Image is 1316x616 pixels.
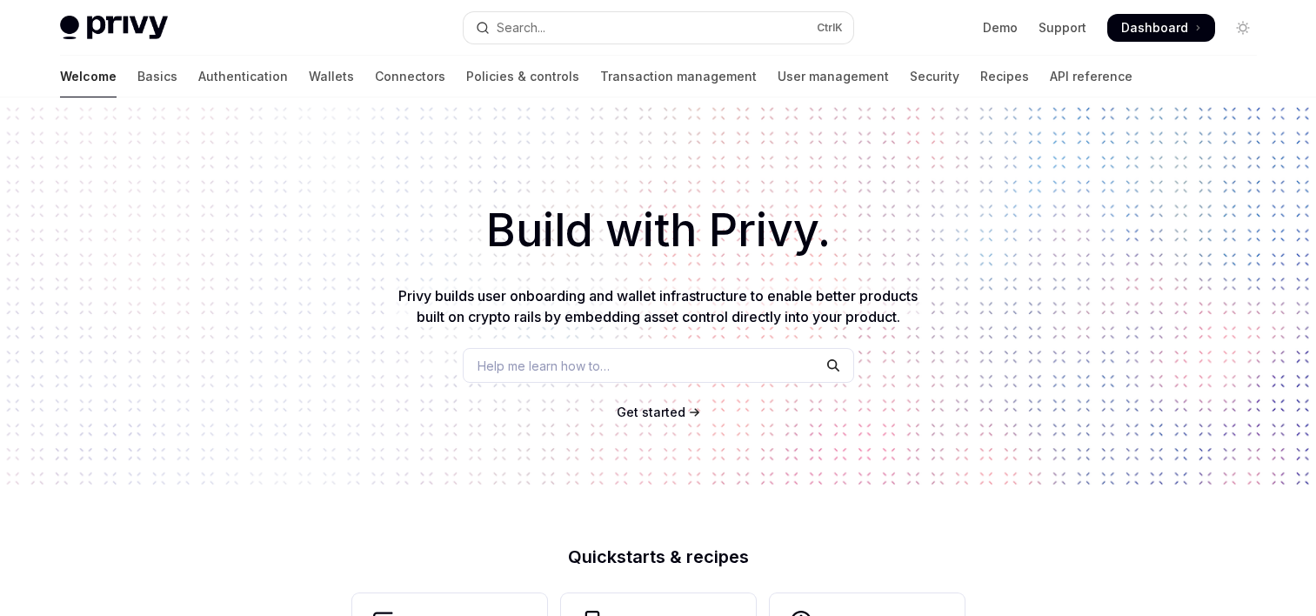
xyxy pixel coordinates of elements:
a: Wallets [309,56,354,97]
a: Demo [983,19,1018,37]
a: Dashboard [1107,14,1215,42]
a: Basics [137,56,177,97]
span: Privy builds user onboarding and wallet infrastructure to enable better products built on crypto ... [398,287,918,325]
a: Authentication [198,56,288,97]
button: Toggle dark mode [1229,14,1257,42]
a: Support [1039,19,1086,37]
span: Help me learn how to… [478,357,610,375]
span: Get started [617,405,685,419]
div: Search... [497,17,545,38]
span: Dashboard [1121,19,1188,37]
a: Recipes [980,56,1029,97]
span: Ctrl K [817,21,843,35]
a: User management [778,56,889,97]
a: Get started [617,404,685,421]
a: Welcome [60,56,117,97]
h1: Build with Privy. [28,197,1288,264]
img: light logo [60,16,168,40]
a: Policies & controls [466,56,579,97]
a: Security [910,56,959,97]
button: Open search [464,12,853,44]
h2: Quickstarts & recipes [352,548,965,566]
a: Transaction management [600,56,757,97]
a: API reference [1050,56,1132,97]
a: Connectors [375,56,445,97]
